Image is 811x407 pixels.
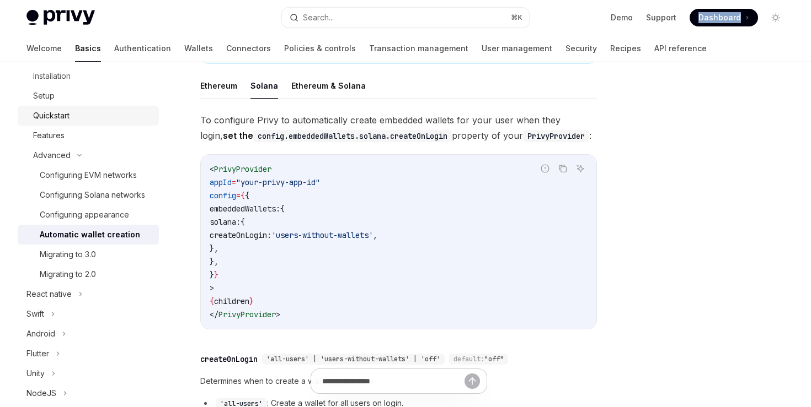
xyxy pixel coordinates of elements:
[26,387,56,400] div: NodeJS
[253,130,452,142] code: config.embeddedWallets.solana.createOnLogin
[33,109,70,122] div: Quickstart
[690,9,758,26] a: Dashboard
[369,35,468,62] a: Transaction management
[40,248,96,261] div: Migrating to 3.0
[184,35,213,62] a: Wallets
[26,307,44,321] div: Swift
[284,35,356,62] a: Policies & controls
[214,270,218,280] span: }
[18,324,159,344] button: Android
[232,177,236,187] span: =
[250,73,278,99] button: Solana
[214,164,271,174] span: PrivyProvider
[200,354,258,365] div: createOnLogin
[210,243,218,253] span: },
[18,205,159,225] a: Configuring appearance
[218,310,276,319] span: PrivyProvider
[18,245,159,264] a: Migrating to 3.0
[245,191,249,200] span: {
[33,149,71,162] div: Advanced
[40,268,96,281] div: Migrating to 2.0
[210,217,241,227] span: solana:
[282,8,529,28] button: Search...⌘K
[249,296,254,306] span: }
[767,9,785,26] button: Toggle dark mode
[40,188,145,202] div: Configuring Solana networks
[210,310,218,319] span: </
[18,126,159,145] a: Features
[556,161,570,176] button: Copy the contents from the code block
[223,130,452,141] strong: set the
[210,257,218,267] span: },
[236,191,241,200] span: =
[18,225,159,245] a: Automatic wallet creation
[18,106,159,126] a: Quickstart
[322,369,465,393] input: Ask a question...
[18,284,159,304] button: React native
[266,355,440,363] span: 'all-users' | 'users-without-wallets' | 'off'
[18,145,159,165] button: Advanced
[484,355,504,363] span: "off"
[291,73,366,99] button: Ethereum & Solana
[646,12,676,23] a: Support
[241,217,245,227] span: {
[18,264,159,284] a: Migrating to 2.0
[214,296,249,306] span: children
[40,208,129,221] div: Configuring appearance
[18,185,159,205] a: Configuring Solana networks
[33,129,65,142] div: Features
[573,161,588,176] button: Ask AI
[538,161,552,176] button: Report incorrect code
[26,327,55,340] div: Android
[280,204,285,214] span: {
[271,230,373,240] span: 'users-without-wallets'
[40,169,137,182] div: Configuring EVM networks
[210,164,214,174] span: <
[33,89,55,102] div: Setup
[226,35,271,62] a: Connectors
[26,287,72,301] div: React native
[523,130,589,142] code: PrivyProvider
[210,270,214,280] span: }
[26,10,95,25] img: light logo
[453,355,484,363] span: default:
[610,35,641,62] a: Recipes
[114,35,171,62] a: Authentication
[236,177,320,187] span: "your-privy-app-id"
[200,73,237,99] button: Ethereum
[18,363,159,383] button: Unity
[654,35,707,62] a: API reference
[210,283,214,293] span: >
[210,296,214,306] span: {
[373,230,377,240] span: ,
[18,165,159,185] a: Configuring EVM networks
[40,228,140,241] div: Automatic wallet creation
[303,11,334,24] div: Search...
[698,12,741,23] span: Dashboard
[565,35,597,62] a: Security
[611,12,633,23] a: Demo
[200,112,597,143] span: To configure Privy to automatically create embedded wallets for your user when they login, proper...
[18,304,159,324] button: Swift
[18,383,159,403] button: NodeJS
[26,367,45,380] div: Unity
[26,35,62,62] a: Welcome
[26,347,49,360] div: Flutter
[18,86,159,106] a: Setup
[75,35,101,62] a: Basics
[210,191,236,200] span: config
[18,344,159,363] button: Flutter
[276,310,280,319] span: >
[465,373,480,389] button: Send message
[482,35,552,62] a: User management
[210,204,280,214] span: embeddedWallets:
[511,13,522,22] span: ⌘ K
[241,191,245,200] span: {
[210,230,271,240] span: createOnLogin:
[210,177,232,187] span: appId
